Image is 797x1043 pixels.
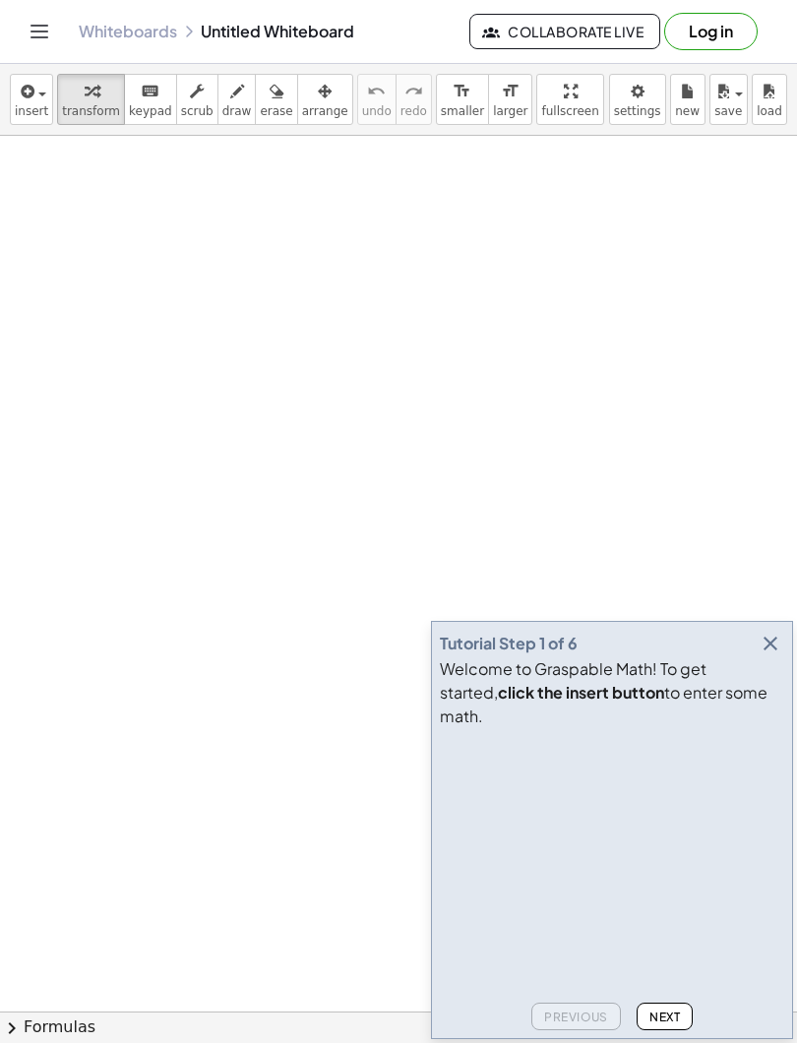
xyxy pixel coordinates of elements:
span: larger [493,104,527,118]
i: keyboard [141,80,159,103]
button: erase [255,74,297,125]
span: transform [62,104,120,118]
span: fullscreen [541,104,598,118]
button: fullscreen [536,74,603,125]
button: arrange [297,74,353,125]
span: insert [15,104,48,118]
button: Next [637,1003,693,1030]
span: arrange [302,104,348,118]
button: Log in [664,13,758,50]
button: settings [609,74,666,125]
span: draw [222,104,252,118]
button: undoundo [357,74,397,125]
button: keyboardkeypad [124,74,177,125]
button: Toggle navigation [24,16,55,47]
button: draw [217,74,257,125]
span: Collaborate Live [486,23,644,40]
button: new [670,74,705,125]
span: scrub [181,104,214,118]
span: smaller [441,104,484,118]
span: save [714,104,742,118]
i: format_size [501,80,520,103]
i: redo [404,80,423,103]
div: Tutorial Step 1 of 6 [440,632,578,655]
span: keypad [129,104,172,118]
b: click the insert button [498,682,664,703]
button: format_sizelarger [488,74,532,125]
button: Collaborate Live [469,14,660,49]
span: redo [400,104,427,118]
span: load [757,104,782,118]
button: transform [57,74,125,125]
span: new [675,104,700,118]
i: undo [367,80,386,103]
div: Welcome to Graspable Math! To get started, to enter some math. [440,657,784,728]
span: undo [362,104,392,118]
button: insert [10,74,53,125]
button: save [709,74,748,125]
span: Next [649,1010,680,1024]
i: format_size [453,80,471,103]
button: load [752,74,787,125]
button: redoredo [396,74,432,125]
button: scrub [176,74,218,125]
span: settings [614,104,661,118]
a: Whiteboards [79,22,177,41]
span: erase [260,104,292,118]
button: format_sizesmaller [436,74,489,125]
